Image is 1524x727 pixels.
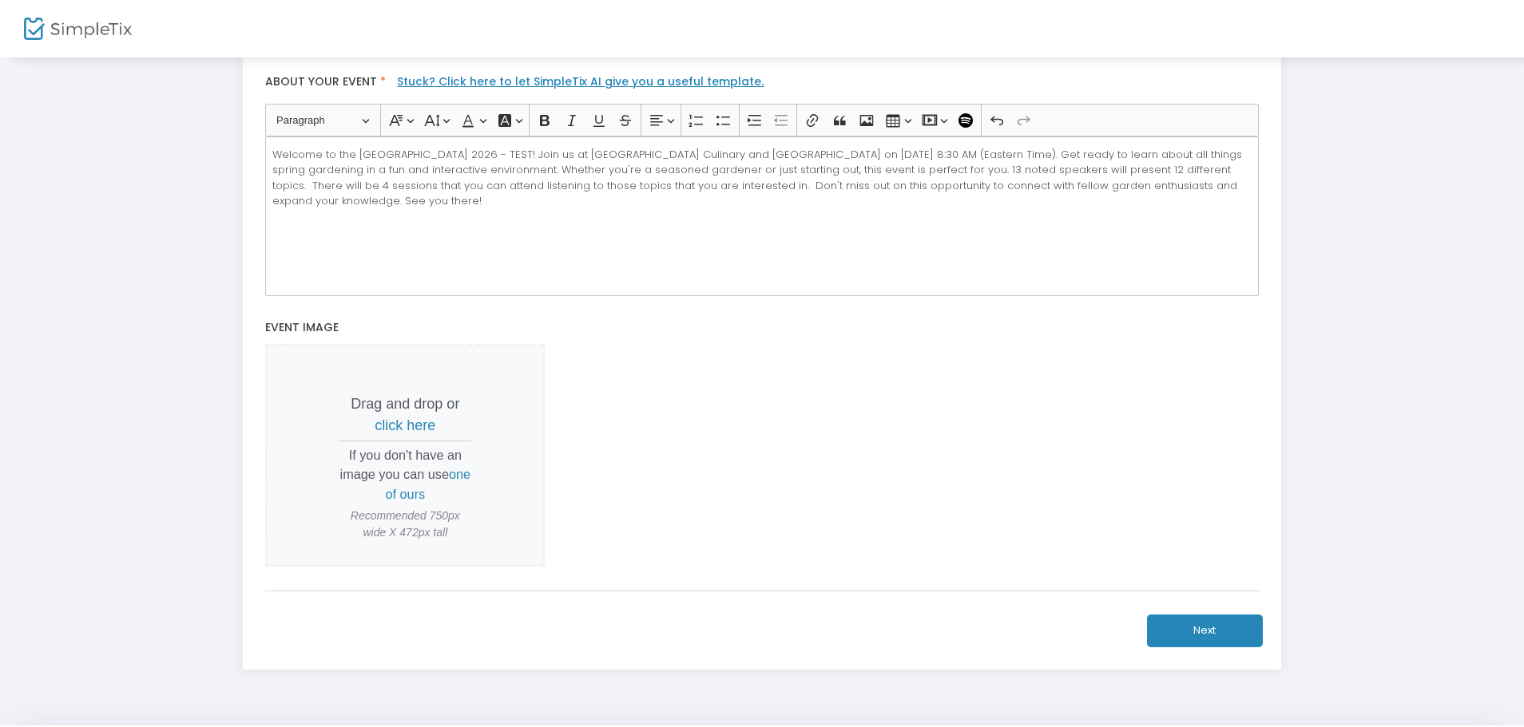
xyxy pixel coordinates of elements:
div: Rich Text Editor, main [265,136,1258,296]
span: click here [375,417,435,433]
div: Editor toolbar [265,104,1258,136]
p: Welcome to the [GEOGRAPHIC_DATA] 2026 - TEST! Join us at [GEOGRAPHIC_DATA] Culinary and [GEOGRAPH... [272,147,1252,209]
span: one of ours [386,467,471,500]
span: Event Image [265,319,339,335]
button: Next [1147,614,1263,647]
span: Recommended 750px wide X 472px tall [339,508,471,541]
a: Stuck? Click here to let SimpleTix AI give you a useful template. [397,73,764,89]
p: Drag and drop or [339,393,471,437]
button: Paragraph [269,108,377,132]
label: About your event [258,66,1267,104]
p: If you don't have an image you can use [339,445,471,504]
span: Paragraph [276,111,359,130]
